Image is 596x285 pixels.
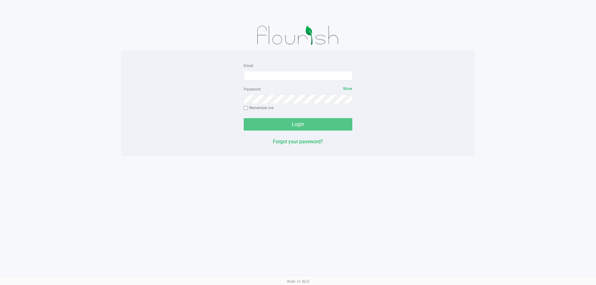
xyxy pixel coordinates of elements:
label: Remember me [244,105,273,111]
span: Web: v1.40.0 [287,279,309,284]
label: Email [244,63,253,69]
button: Forgot your password? [273,138,323,145]
input: Remember me [244,106,248,110]
label: Password [244,87,260,92]
span: Show [343,87,352,91]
